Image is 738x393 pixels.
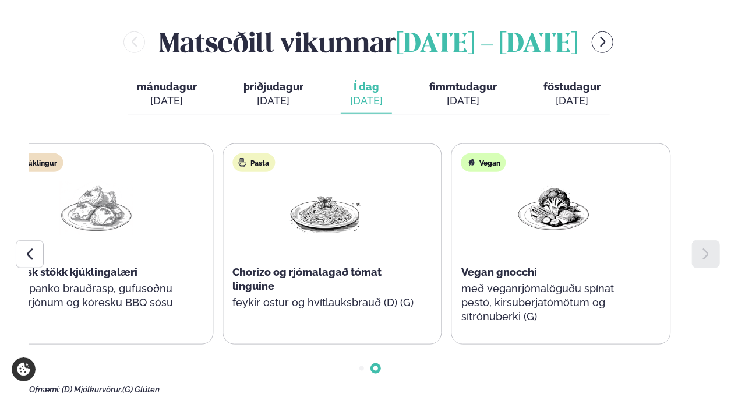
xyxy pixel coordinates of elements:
[534,75,610,114] button: föstudagur [DATE]
[429,94,497,108] div: [DATE]
[123,31,145,53] button: menu-btn-left
[232,296,418,310] p: feykir ostur og hvítlauksbrauð (D) (G)
[592,31,613,53] button: menu-btn-right
[461,282,647,324] p: með veganrjómalöguðu spínat pestó, kirsuberjatómötum og sítrónuberki (G)
[288,181,362,236] img: Spagetti.png
[429,80,497,93] span: fimmtudagur
[243,80,303,93] span: þriðjudagur
[517,181,591,236] img: Vegan.png
[137,94,197,108] div: [DATE]
[3,153,63,172] div: Kjúklingur
[396,32,578,58] span: [DATE] - [DATE]
[461,153,506,172] div: Vegan
[350,94,383,108] div: [DATE]
[159,23,578,61] h2: Matseðill vikunnar
[238,158,248,167] img: pasta.svg
[350,80,383,94] span: Í dag
[543,94,601,108] div: [DATE]
[359,366,364,371] span: Go to slide 1
[3,266,137,278] span: Kóresk stökk kjúklingalæri
[373,366,378,371] span: Go to slide 2
[12,357,36,381] a: Cookie settings
[420,75,506,114] button: fimmtudagur [DATE]
[467,158,476,167] img: Vegan.svg
[461,266,537,278] span: Vegan gnocchi
[234,75,313,114] button: þriðjudagur [DATE]
[128,75,206,114] button: mánudagur [DATE]
[3,282,189,324] p: með panko brauðrasp, gufusoðnu hrísgrjónum og kóresku BBQ sósu (D)
[341,75,392,114] button: Í dag [DATE]
[243,94,303,108] div: [DATE]
[59,181,133,236] img: Chicken-thighs.png
[232,153,275,172] div: Pasta
[543,80,601,93] span: föstudagur
[137,80,197,93] span: mánudagur
[232,266,382,292] span: Chorizo og rjómalagað tómat linguine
